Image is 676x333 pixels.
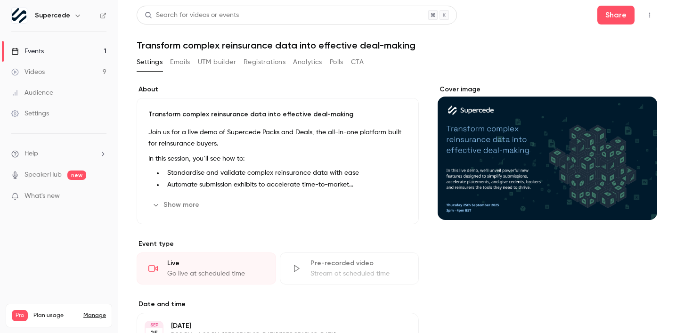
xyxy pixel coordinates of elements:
li: Automate submission exhibits to accelerate time-to-market [163,180,407,190]
div: Settings [11,109,49,118]
p: Event type [137,239,419,249]
iframe: Noticeable Trigger [95,192,106,201]
label: Cover image [438,85,657,94]
div: Pre-recorded videoStream at scheduled time [280,252,419,284]
div: Stream at scheduled time [310,269,407,278]
button: Emails [170,55,190,70]
a: SpeakerHub [24,170,62,180]
button: Show more [148,197,205,212]
span: Pro [12,310,28,321]
h6: Supercede [35,11,70,20]
li: help-dropdown-opener [11,149,106,159]
p: Transform complex reinsurance data into effective deal-making [148,110,407,119]
div: Go live at scheduled time [167,269,264,278]
div: Search for videos or events [145,10,239,20]
span: new [67,171,86,180]
span: Plan usage [33,312,78,319]
button: Analytics [293,55,322,70]
div: Audience [11,88,53,97]
button: UTM builder [198,55,236,70]
section: Cover image [438,85,657,220]
button: CTA [351,55,364,70]
div: Videos [11,67,45,77]
label: About [137,85,419,94]
button: Share [597,6,635,24]
div: SEP [146,322,163,328]
button: Settings [137,55,163,70]
p: Join us for a live demo of Supercede Packs and Deals, the all-in-one platform built for reinsuran... [148,127,407,149]
div: Live [167,259,264,268]
button: Polls [330,55,343,70]
p: [DATE] [171,321,369,331]
a: Manage [83,312,106,319]
img: Supercede [12,8,27,23]
h1: Transform complex reinsurance data into effective deal-making [137,40,657,51]
div: Pre-recorded video [310,259,407,268]
p: In this session, you’ll see how to: [148,153,407,164]
span: What's new [24,191,60,201]
li: Standardise and validate complex reinsurance data with ease [163,168,407,178]
div: Events [11,47,44,56]
div: LiveGo live at scheduled time [137,252,276,284]
button: Registrations [244,55,285,70]
span: Help [24,149,38,159]
label: Date and time [137,300,419,309]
